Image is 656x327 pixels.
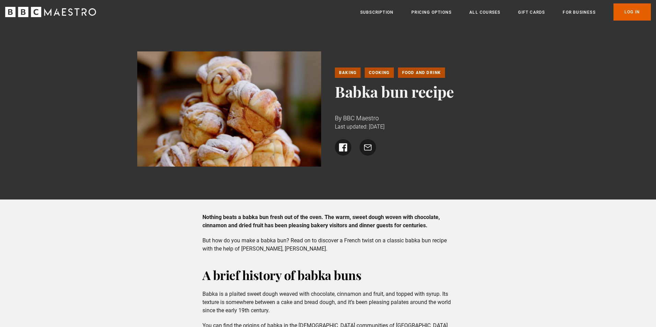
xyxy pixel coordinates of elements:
[202,267,454,283] h2: A brief history of babka buns
[335,114,342,122] span: By
[335,83,519,100] h1: Babka bun recipe
[343,114,379,122] span: BBC Maestro
[202,290,454,315] p: Babka is a plaited sweet dough weaved with chocolate, cinnamon and fruit, and topped with syrup. ...
[202,237,454,253] p: But how do you make a babka bun? Read on to discover a French twist on a classic babka bun recipe...
[335,123,385,130] time: Last updated: [DATE]
[398,68,445,78] a: Food and Drink
[335,68,361,78] a: Baking
[365,68,394,78] a: Cooking
[202,214,440,229] strong: Nothing beats a babka bun fresh out of the oven. The warm, sweet dough woven with chocolate, cinn...
[137,51,321,167] img: Babka buns piled on a plate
